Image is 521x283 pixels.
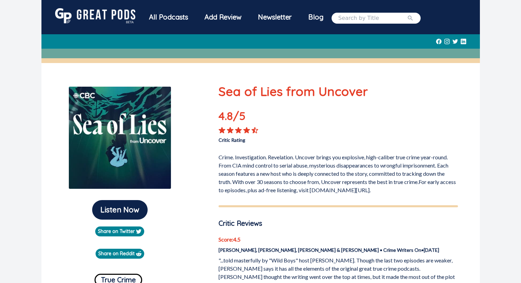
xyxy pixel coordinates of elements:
button: Listen Now [92,200,148,220]
a: All Podcasts [141,8,196,28]
p: 4.8 /5 [219,108,266,127]
a: Share on Reddit [96,249,144,259]
a: Share on Twitter [95,226,144,236]
p: Critic Reviews [219,218,458,229]
a: Blog [300,8,332,26]
p: Sea of Lies from Uncover [219,82,458,101]
p: Score: 4.5 [219,235,458,244]
a: Add Review [196,8,250,26]
p: Crime. Investigation. Revelation. Uncover brings you explosive, high-caliber true crime year-roun... [219,150,458,194]
p: [PERSON_NAME], [PERSON_NAME], [PERSON_NAME] & [PERSON_NAME] • Crime Writers On • [DATE] [219,246,458,254]
img: GreatPods [55,8,135,23]
div: Newsletter [250,8,300,26]
a: Newsletter [250,8,300,28]
div: All Podcasts [141,8,196,26]
p: Critic Rating [219,134,338,144]
input: Search by Title [338,14,407,22]
img: Sea of Lies from Uncover [69,86,171,189]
